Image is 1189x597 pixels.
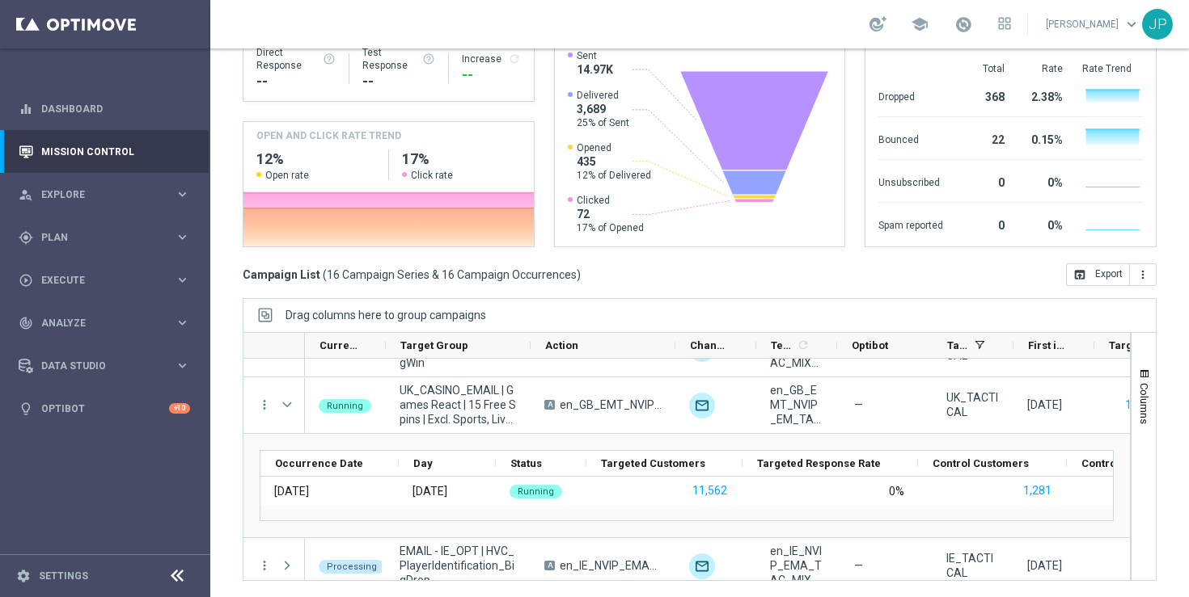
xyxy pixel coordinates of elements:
[19,130,190,173] div: Mission Control
[275,457,363,469] span: Occurrence Date
[946,390,1000,419] span: UK_TACTICAL
[256,128,401,143] h4: OPEN AND CLICK RATE TREND
[689,553,715,579] div: Optimail
[1136,268,1149,281] i: more_vert
[19,230,33,245] i: gps_fixed
[19,273,175,288] div: Execute
[18,402,191,415] button: lightbulb Optibot +10
[1123,395,1161,415] button: 11,562
[963,82,1005,108] div: 368
[19,359,175,373] div: Data Studio
[1024,82,1063,108] div: 2.38%
[577,89,629,102] span: Delivered
[319,339,358,351] span: Current Status
[19,102,33,116] i: equalizer
[1073,268,1086,281] i: open_in_browser
[878,168,943,194] div: Unsubscribed
[544,561,555,570] span: A
[41,87,190,130] a: Dashboard
[1066,267,1157,280] multiple-options-button: Export to CSV
[18,231,191,244] div: gps_fixed Plan keyboard_arrow_right
[577,116,629,129] span: 25% of Sent
[19,387,190,430] div: Optibot
[601,457,705,469] span: Targeted Customers
[577,62,613,77] span: 14.97K
[577,141,651,154] span: Opened
[18,274,191,287] button: play_circle_outline Execute keyboard_arrow_right
[1022,481,1053,501] button: 1,281
[19,187,33,202] i: person_search
[39,571,88,581] a: Settings
[19,316,33,330] i: track_changes
[963,125,1005,151] div: 22
[577,221,644,234] span: 17% of Opened
[400,544,517,587] span: EMAIL - IE_OPT | HVC_PlayerIdentification_BigDrop
[510,457,542,469] span: Status
[544,400,555,410] span: A
[577,207,644,221] span: 72
[1028,339,1067,351] span: First in Range
[1027,397,1062,412] div: 19 Sep 2025, Friday
[18,145,191,158] button: Mission Control
[462,53,521,65] div: Increase
[1024,125,1063,151] div: 0.15%
[963,211,1005,237] div: 0
[327,561,377,572] span: Processing
[19,316,175,330] div: Analyze
[18,317,191,330] div: track_changes Analyze keyboard_arrow_right
[770,383,823,427] span: en_GB_EMT_NVIP_EM_TAC_GM__WK38_2025_GAMESREACT_WHAT_THE_FOX_MEGAWAYS
[41,130,190,173] a: Mission Control
[1024,168,1063,194] div: 0%
[274,484,309,498] div: 19 Sep 2025
[770,544,823,587] span: en_IE_NVIP_EMA_TAC_MIX_RB_HV_BD_50BONUS_2025_C
[1024,62,1063,75] div: Rate
[577,49,613,62] span: Sent
[963,168,1005,194] div: 0
[1142,9,1173,40] div: JP
[411,169,453,182] span: Click rate
[41,233,175,242] span: Plan
[327,401,363,411] span: Running
[402,149,521,169] h2: 17%
[1024,211,1063,237] div: 0%
[257,558,272,573] i: more_vert
[18,103,191,116] button: equalizer Dashboard
[1082,62,1143,75] div: Rate Trend
[413,457,433,469] span: Day
[577,194,644,207] span: Clicked
[878,82,943,108] div: Dropped
[794,336,810,354] span: Calculate column
[577,169,651,182] span: 12% of Delivered
[256,72,336,91] div: --
[19,230,175,245] div: Plan
[400,339,468,351] span: Target Group
[545,339,578,351] span: Action
[878,125,943,151] div: Bounced
[41,387,169,430] a: Optibot
[854,558,863,573] span: —
[286,309,486,322] div: Row Groups
[319,397,371,413] colored-tag: Running
[362,46,435,72] div: Test Response
[947,339,968,351] span: Tags
[946,551,1000,580] span: IE_TACTICAL
[41,275,175,285] span: Execute
[1130,263,1157,286] button: more_vert
[362,72,435,91] div: --
[256,46,336,72] div: Direct Response
[1027,558,1062,573] div: 19 Sep 2025, Friday
[286,309,486,322] span: Drag columns here to group campaigns
[577,267,581,282] span: )
[175,315,190,330] i: keyboard_arrow_right
[18,188,191,201] div: person_search Explore keyboard_arrow_right
[175,272,190,288] i: keyboard_arrow_right
[41,318,175,328] span: Analyze
[508,53,521,65] i: refresh
[41,361,175,371] span: Data Studio
[889,484,904,498] div: 0%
